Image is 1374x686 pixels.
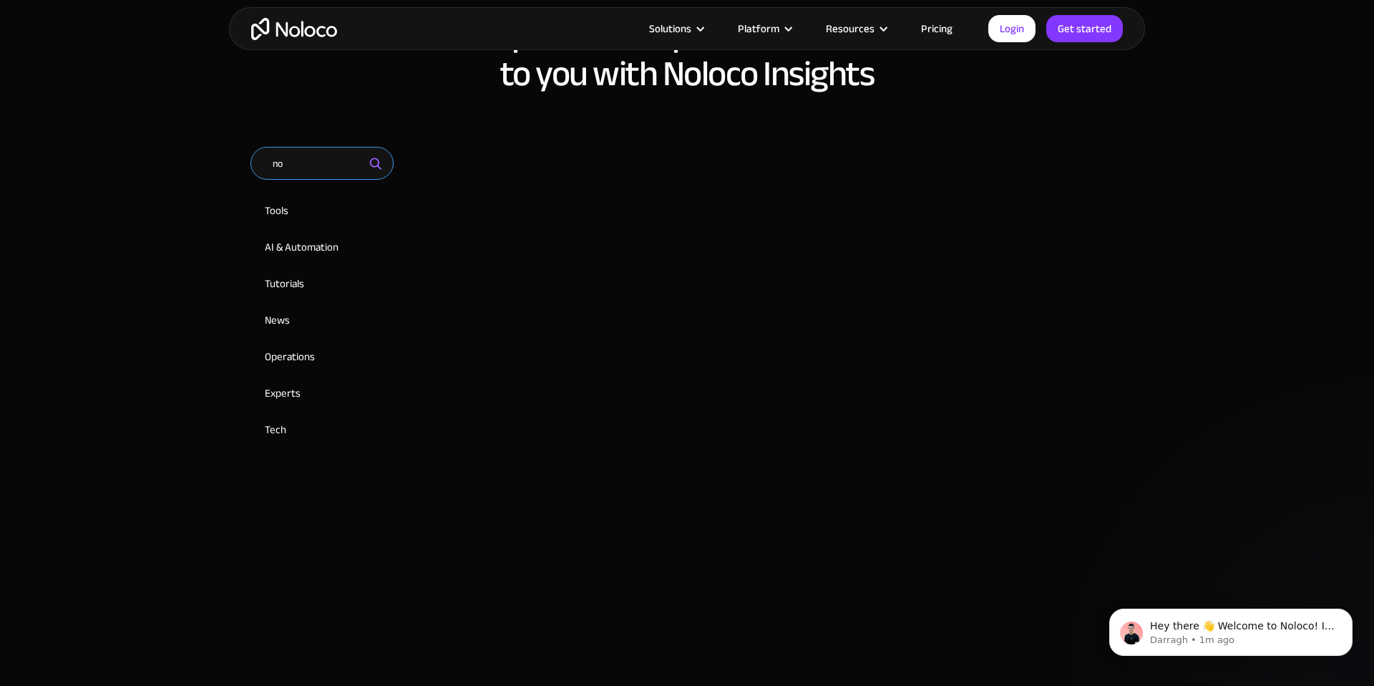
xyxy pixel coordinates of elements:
[251,18,337,40] a: home
[988,15,1036,42] a: Login
[826,19,874,38] div: Resources
[649,19,691,38] div: Solutions
[243,16,1131,93] h2: Explore the topics that matter to you with Noloco Insights
[250,147,458,446] form: Email Form 2
[250,147,394,180] input: Search
[738,19,779,38] div: Platform
[1046,15,1123,42] a: Get started
[720,19,808,38] div: Platform
[1088,579,1374,679] iframe: Intercom notifications message
[631,19,720,38] div: Solutions
[903,19,970,38] a: Pricing
[808,19,903,38] div: Resources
